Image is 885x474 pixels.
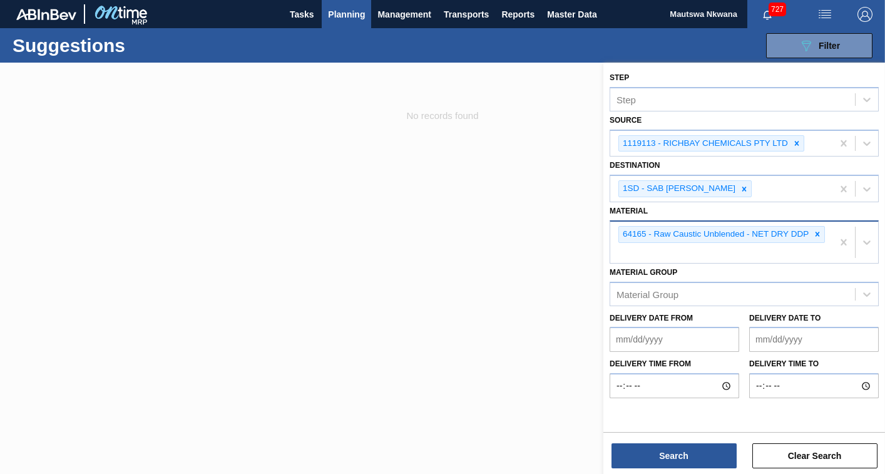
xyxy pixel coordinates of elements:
input: mm/dd/yyyy [749,327,879,352]
label: Delivery Date from [610,314,693,322]
span: Transports [444,7,489,22]
input: mm/dd/yyyy [610,327,739,352]
label: Material [610,207,648,215]
label: Material Group [610,268,677,277]
img: TNhmsLtSVTkK8tSr43FrP2fwEKptu5GPRR3wAAAABJRU5ErkJggg== [16,9,76,20]
label: Destination [610,161,660,170]
label: Step [610,73,629,82]
span: Master Data [547,7,596,22]
img: Logout [857,7,872,22]
div: 1SD - SAB [PERSON_NAME] [619,181,737,197]
div: 64165 - Raw Caustic Unblended - NET DRY DDP [619,227,811,242]
div: Material Group [616,289,678,299]
h1: Suggestions [13,38,235,53]
button: Notifications [747,6,787,23]
span: Reports [501,7,535,22]
span: 727 [769,3,786,16]
button: Filter [766,33,872,58]
div: 1119113 - RICHBAY CHEMICALS PTY LTD [619,136,790,152]
div: Step [616,94,636,105]
span: Planning [328,7,365,22]
span: Management [377,7,431,22]
label: Source [610,116,642,125]
label: Delivery time from [610,355,739,373]
label: Delivery Date to [749,314,821,322]
span: Filter [819,41,840,51]
img: userActions [817,7,832,22]
span: Tasks [288,7,315,22]
label: Delivery time to [749,355,879,373]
